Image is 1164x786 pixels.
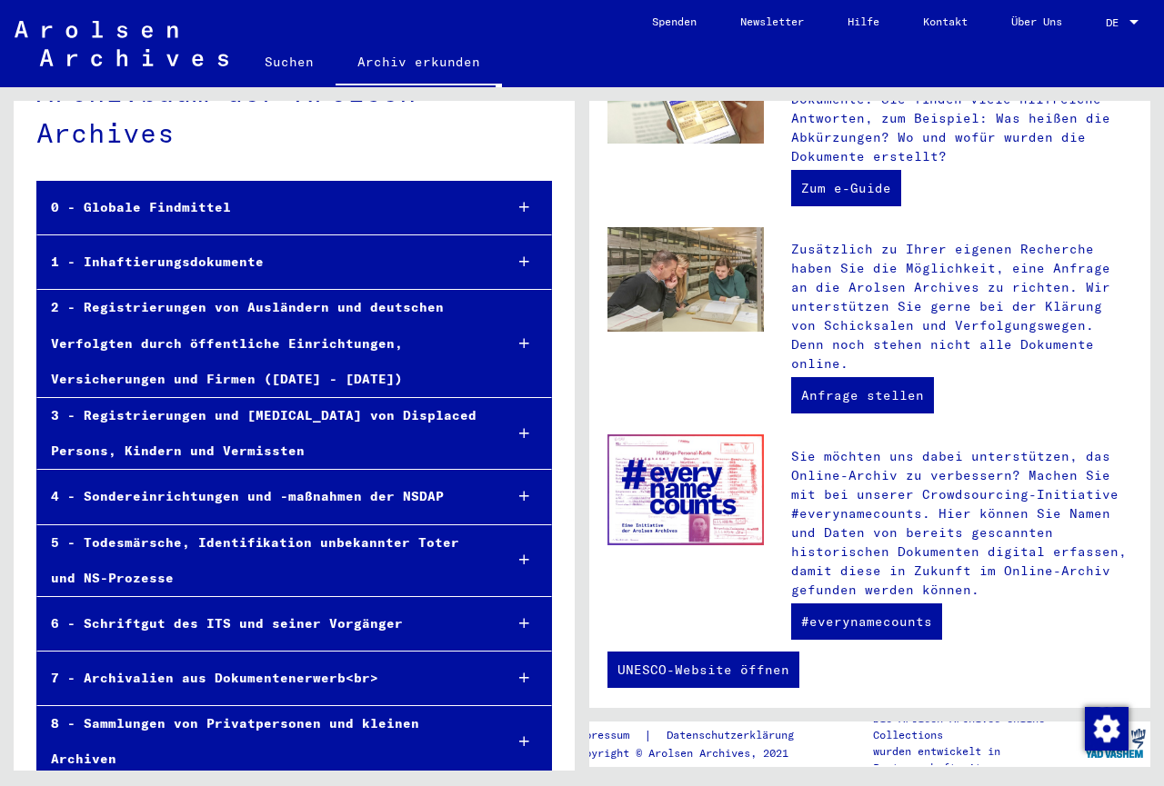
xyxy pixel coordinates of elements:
img: inquiries.jpg [607,227,764,332]
img: Arolsen_neg.svg [15,21,228,66]
div: 0 - Globale Findmittel [37,190,488,225]
a: Impressum [572,726,644,745]
div: Archivbaum der Arolsen Archives [36,72,552,154]
div: 2 - Registrierungen von Ausländern und deutschen Verfolgten durch öffentliche Einrichtungen, Vers... [37,290,488,397]
div: Zustimmung ändern [1084,706,1128,750]
div: | [572,726,816,745]
p: Sie möchten uns dabei unterstützen, das Online-Archiv zu verbessern? Machen Sie mit bei unserer C... [791,447,1132,600]
img: enc.jpg [607,434,764,546]
a: UNESCO-Website öffnen [607,652,799,688]
a: #everynamecounts [791,603,942,640]
div: 4 - Sondereinrichtungen und -maßnahmen der NSDAP [37,479,488,514]
div: 7 - Archivalien aus Dokumentenerwerb<br> [37,661,488,696]
span: DE [1106,16,1126,29]
a: Anfrage stellen [791,377,934,413]
p: wurden entwickelt in Partnerschaft mit [873,743,1080,776]
a: Suchen [243,40,336,84]
a: Archiv erkunden [336,40,502,87]
p: Zusätzlich zu Ihrer eigenen Recherche haben Sie die Möglichkeit, eine Anfrage an die Arolsen Arch... [791,240,1132,373]
p: Der interaktive e-Guide liefert Hintergrundwissen zum Verständnis der Dokumente. Sie finden viele... [791,52,1132,166]
p: Copyright © Arolsen Archives, 2021 [572,745,816,761]
div: 8 - Sammlungen von Privatpersonen und kleinen Archiven [37,706,488,777]
a: Datenschutzerklärung [652,726,816,745]
p: Die Arolsen Archives Online-Collections [873,711,1080,743]
img: yv_logo.png [1081,721,1149,766]
img: Zustimmung ändern [1085,707,1129,751]
div: 3 - Registrierungen und [MEDICAL_DATA] von Displaced Persons, Kindern und Vermissten [37,398,488,469]
div: 1 - Inhaftierungsdokumente [37,244,488,280]
a: Zum e-Guide [791,170,901,206]
div: 5 - Todesmärsche, Identifikation unbekannter Toter und NS-Prozesse [37,525,488,596]
div: 6 - Schriftgut des ITS und seiner Vorgänger [37,606,488,642]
